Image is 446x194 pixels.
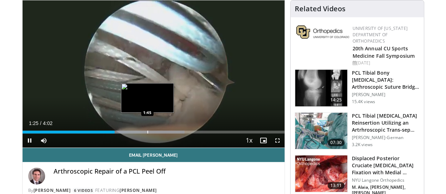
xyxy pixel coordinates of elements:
[270,133,285,148] button: Fullscreen
[352,135,420,140] p: [PERSON_NAME]-German
[54,168,279,175] h4: Arthroscopic Repair of a PCL Peel Off
[295,69,420,107] a: 14:25 PCL Tibial Bony [MEDICAL_DATA]: Arthroscopic Suture Bridge Repair [PERSON_NAME] 15.4K views
[352,69,420,90] h3: PCL Tibial Bony [MEDICAL_DATA]: Arthroscopic Suture Bridge Repair
[352,112,420,133] h3: PCL Tibial [MEDICAL_DATA] Reinsertion Utilizing an Artrhroscopic Trans-sep…
[353,60,418,66] div: [DATE]
[352,142,373,148] p: 3.2K views
[256,133,270,148] button: Enable picture-in-picture mode
[296,25,349,39] img: 355603a8-37da-49b6-856f-e00d7e9307d3.png.150x105_q85_autocrop_double_scale_upscale_version-0.2.png
[28,187,279,194] div: By FEATURING
[23,148,285,162] a: Email [PERSON_NAME]
[28,168,45,184] img: Avatar
[328,96,344,104] span: 14:25
[37,133,51,148] button: Mute
[353,45,415,59] a: 20th Annual CU Sports Medicine Fall Symposium
[295,113,347,149] img: e4c59e86-9c58-4396-86ba-884b0a5d9ac2.150x105_q85_crop-smart_upscale.jpg
[72,188,95,194] a: 6 Videos
[295,155,347,192] img: cdf4a0f2-15cc-4455-ab66-4ae2353bd17c.jpg.150x105_q85_crop-smart_upscale.jpg
[295,112,420,150] a: 07:30 PCL Tibial [MEDICAL_DATA] Reinsertion Utilizing an Artrhroscopic Trans-sep… [PERSON_NAME]-G...
[43,120,53,126] span: 4:02
[352,99,375,105] p: 15.4K views
[121,83,174,113] img: image.jpeg
[295,70,347,106] img: 38394_0000_3.png.150x105_q85_crop-smart_upscale.jpg
[23,0,285,148] video-js: Video Player
[328,139,344,146] span: 07:30
[242,133,256,148] button: Playback Rate
[352,177,420,183] p: NYU Langone Orthopedics
[352,92,420,98] p: [PERSON_NAME]
[353,25,408,44] a: University of [US_STATE] Department of Orthopaedics
[29,120,38,126] span: 1:25
[328,182,344,189] span: 13:11
[295,5,346,13] h4: Related Videos
[120,187,157,193] a: [PERSON_NAME]
[23,133,37,148] button: Pause
[352,155,420,176] h3: Displaced Posterior Cruciate [MEDICAL_DATA] Fixation with Medial …
[23,131,285,133] div: Progress Bar
[40,120,42,126] span: /
[33,187,71,193] a: [PERSON_NAME]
